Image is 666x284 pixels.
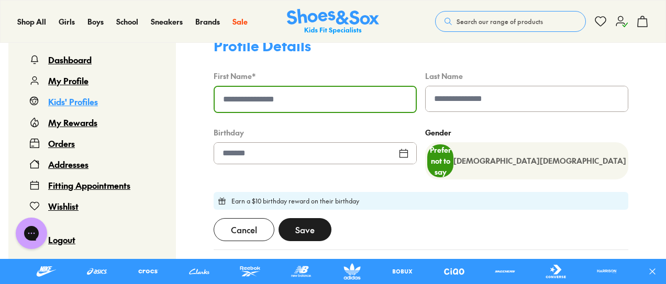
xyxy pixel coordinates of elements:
span: Logout [48,234,75,245]
div: Kids' Profiles [48,95,98,108]
a: Dashboard [29,53,155,66]
button: Logout [29,221,155,246]
a: My Profile [29,74,155,87]
label: Last Name [425,71,463,81]
a: School [116,16,138,27]
iframe: Gorgias live chat messenger [10,214,52,253]
button: Search our range of products [435,11,586,32]
div: My Profile [48,74,88,87]
a: Orders [29,137,155,150]
span: Search our range of products [457,17,543,26]
a: Shop All [17,16,46,27]
a: Boys [87,16,104,27]
label: Gender [425,127,451,138]
button: Save [279,218,331,241]
div: Fitting Appointments [48,179,130,191]
a: My Rewards [29,116,155,129]
a: Shoes & Sox [287,9,379,35]
div: Addresses [48,158,88,171]
a: Wishlist [29,200,155,212]
a: Brands [195,16,220,27]
span: Save [295,223,315,236]
label: First Name * [214,71,256,81]
button: Cancel [214,218,274,241]
p: Earn a $10 birthday reward on their birthday [231,196,359,206]
a: Sneakers [151,16,183,27]
label: Birthday [214,127,244,138]
div: Dashboard [48,53,92,66]
div: Profile Details [214,35,311,56]
a: Addresses [29,158,155,171]
div: Orders [48,137,75,150]
a: Girls [59,16,75,27]
a: Sale [232,16,248,27]
div: Wishlist [48,200,79,212]
img: SNS_Logo_Responsive.svg [287,9,379,35]
div: My Rewards [48,116,97,129]
a: Fitting Appointments [29,179,155,191]
a: Kids' Profiles [29,95,155,108]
